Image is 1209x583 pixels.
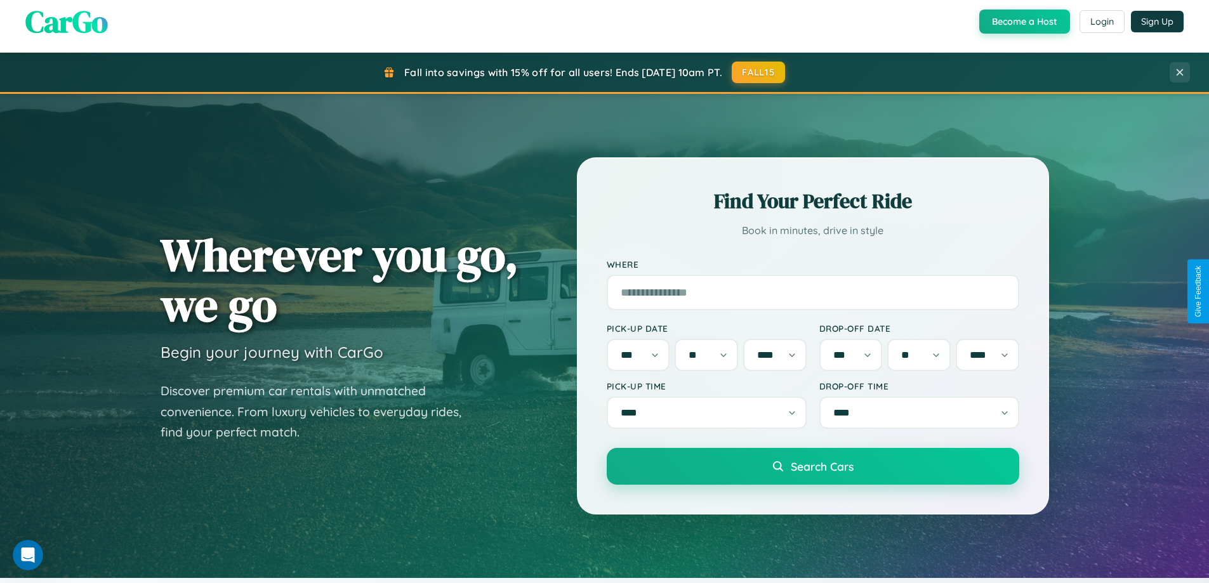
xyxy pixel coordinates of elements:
button: Search Cars [607,448,1019,485]
span: Search Cars [791,459,854,473]
label: Drop-off Date [819,323,1019,334]
iframe: Intercom live chat [13,540,43,570]
h1: Wherever you go, we go [161,230,519,330]
span: CarGo [25,1,108,43]
p: Book in minutes, drive in style [607,221,1019,240]
button: FALL15 [732,62,785,83]
label: Where [607,259,1019,270]
p: Discover premium car rentals with unmatched convenience. From luxury vehicles to everyday rides, ... [161,381,478,443]
span: Fall into savings with 15% off for all users! Ends [DATE] 10am PT. [404,66,722,79]
h2: Find Your Perfect Ride [607,187,1019,215]
button: Login [1080,10,1125,33]
div: Give Feedback [1194,266,1203,317]
label: Pick-up Date [607,323,807,334]
h3: Begin your journey with CarGo [161,343,383,362]
label: Drop-off Time [819,381,1019,391]
button: Become a Host [979,10,1070,34]
button: Sign Up [1131,11,1184,32]
label: Pick-up Time [607,381,807,391]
